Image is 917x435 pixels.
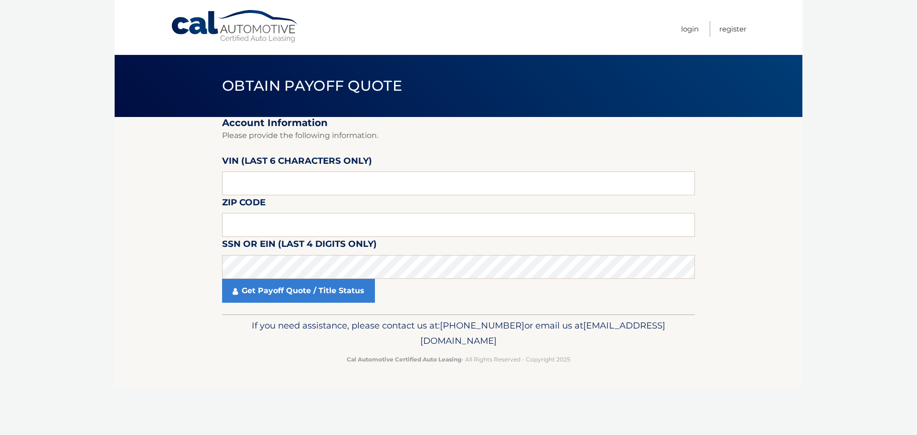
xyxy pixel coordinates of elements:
a: Register [719,21,746,37]
p: - All Rights Reserved - Copyright 2025 [228,354,689,364]
a: Login [681,21,699,37]
label: VIN (last 6 characters only) [222,154,372,171]
p: If you need assistance, please contact us at: or email us at [228,318,689,349]
span: Obtain Payoff Quote [222,77,402,95]
label: Zip Code [222,195,266,213]
span: [PHONE_NUMBER] [440,320,524,331]
p: Please provide the following information. [222,129,695,142]
h2: Account Information [222,117,695,129]
a: Get Payoff Quote / Title Status [222,279,375,303]
a: Cal Automotive [171,10,299,43]
label: SSN or EIN (last 4 digits only) [222,237,377,255]
strong: Cal Automotive Certified Auto Leasing [347,356,461,363]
